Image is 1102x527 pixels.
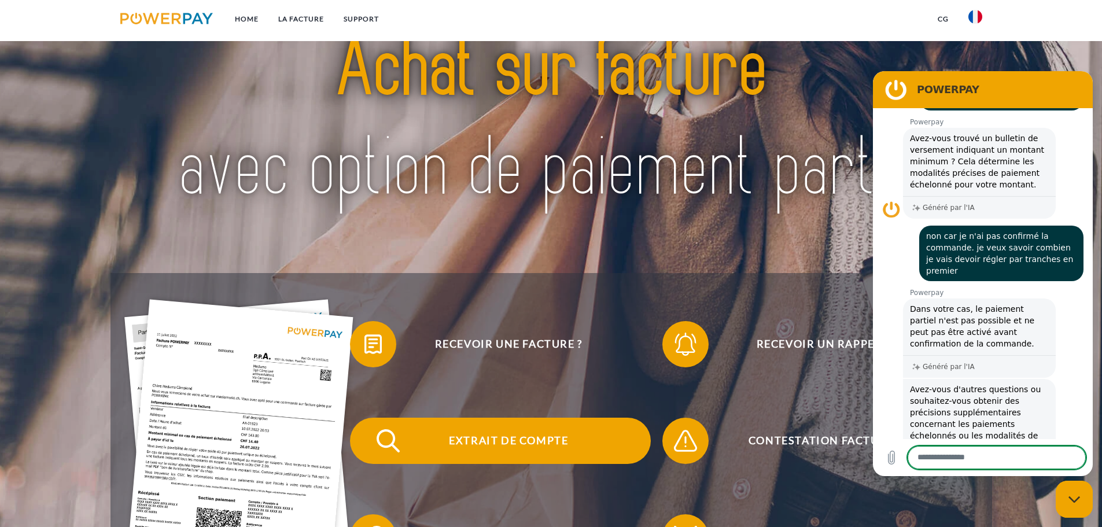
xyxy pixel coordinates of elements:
span: Extrait de compte [367,418,650,464]
img: logo-powerpay.svg [120,13,213,24]
button: Extrait de compte [350,418,651,464]
button: Contestation Facture [662,418,963,464]
img: qb_bill.svg [359,330,388,359]
a: Support [334,9,389,30]
span: Recevoir une facture ? [367,321,650,367]
span: Contestation Facture [679,418,963,464]
a: CG [928,9,959,30]
span: Recevoir un rappel? [679,321,963,367]
img: qb_bell.svg [671,330,700,359]
img: fr [968,10,982,24]
a: LA FACTURE [268,9,334,30]
button: Recevoir une facture ? [350,321,651,367]
iframe: Bouton de lancement de la fenêtre de messagerie, conversation en cours [1056,481,1093,518]
a: Home [225,9,268,30]
button: Recevoir un rappel? [662,321,963,367]
img: qb_warning.svg [671,426,700,455]
iframe: Fenêtre de messagerie [873,71,1093,476]
img: qb_search.svg [374,426,403,455]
